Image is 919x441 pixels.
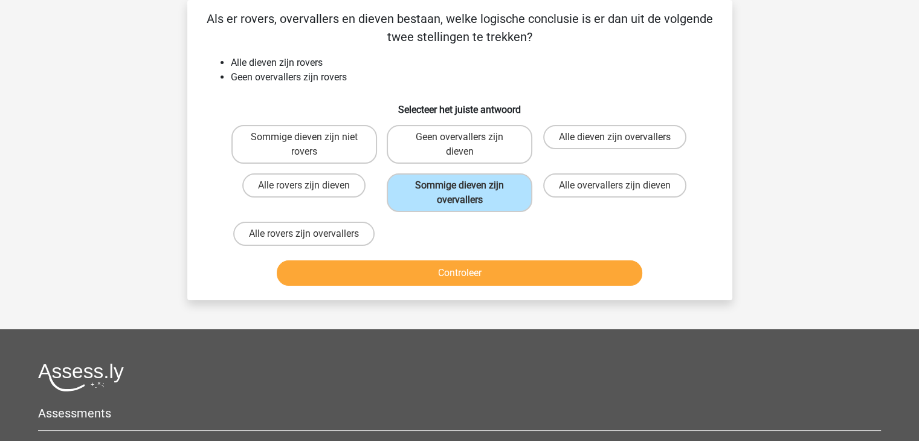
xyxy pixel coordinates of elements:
li: Alle dieven zijn rovers [231,56,713,70]
button: Controleer [277,260,642,286]
img: Assessly logo [38,363,124,391]
label: Geen overvallers zijn dieven [387,125,532,164]
label: Alle rovers zijn dieven [242,173,366,198]
label: Alle rovers zijn overvallers [233,222,375,246]
label: Alle overvallers zijn dieven [543,173,686,198]
label: Alle dieven zijn overvallers [543,125,686,149]
label: Sommige dieven zijn overvallers [387,173,532,212]
p: Als er rovers, overvallers en dieven bestaan, welke logische conclusie is er dan uit de volgende ... [207,10,713,46]
h5: Assessments [38,406,881,420]
li: Geen overvallers zijn rovers [231,70,713,85]
label: Sommige dieven zijn niet rovers [231,125,377,164]
h6: Selecteer het juiste antwoord [207,94,713,115]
